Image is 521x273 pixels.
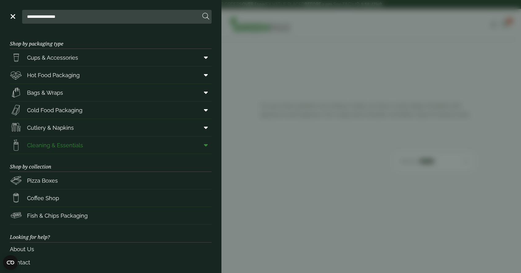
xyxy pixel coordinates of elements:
[27,141,83,149] span: Cleaning & Essentials
[10,49,212,66] a: Cups & Accessories
[10,119,212,136] a: Cutlery & Napkins
[10,136,212,154] a: Cleaning & Essentials
[10,207,212,224] a: Fish & Chips Packaging
[10,31,212,49] h3: Shop by packaging type
[27,53,78,62] span: Cups & Accessories
[3,255,18,270] button: Open CMP widget
[10,189,212,207] a: Coffee Shop
[10,84,212,101] a: Bags & Wraps
[10,256,212,269] a: Contact
[10,101,212,119] a: Cold Food Packaging
[10,139,22,151] img: open-wipe.svg
[10,154,212,172] h3: Shop by collection
[27,106,82,114] span: Cold Food Packaging
[10,174,22,187] img: Pizza_boxes.svg
[27,124,74,132] span: Cutlery & Napkins
[10,69,22,81] img: Deli_box.svg
[27,212,88,220] span: Fish & Chips Packaging
[10,192,22,204] img: HotDrink_paperCup.svg
[10,86,22,99] img: Paper_carriers.svg
[27,194,59,202] span: Coffee Shop
[10,224,212,242] h3: Looking for help?
[27,176,58,185] span: Pizza Boxes
[10,243,212,256] a: About Us
[10,104,22,116] img: Sandwich_box.svg
[27,89,63,97] span: Bags & Wraps
[10,172,212,189] a: Pizza Boxes
[10,121,22,134] img: Cutlery.svg
[27,71,80,79] span: Hot Food Packaging
[10,51,22,64] img: PintNhalf_cup.svg
[10,66,212,84] a: Hot Food Packaging
[10,209,22,222] img: FishNchip_box.svg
